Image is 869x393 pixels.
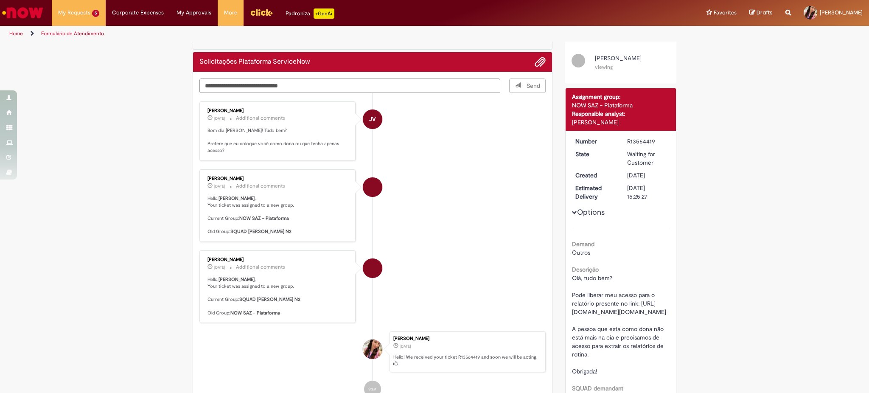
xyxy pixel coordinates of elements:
[214,265,225,270] time: 25/09/2025 08:33:57
[58,8,90,17] span: My Requests
[363,258,382,278] div: Caio Carvalho
[207,257,349,262] div: [PERSON_NAME]
[112,8,164,17] span: Corporate Expenses
[820,9,863,16] span: [PERSON_NAME]
[627,171,645,179] time: 24/09/2025 17:25:24
[239,296,300,303] b: SQUAD [PERSON_NAME] N2
[627,171,667,180] div: 24/09/2025 17:25:24
[363,340,382,359] div: Laura Gabriele Da Silva
[199,58,310,66] h2: Solicitações Plataforma ServiceNow Ticket history
[363,109,382,129] div: Joao Viana
[219,276,255,283] b: [PERSON_NAME]
[177,8,211,17] span: My Approvals
[749,9,773,17] a: Drafts
[572,385,623,392] b: SQUAD demandant
[627,184,667,201] div: [DATE] 15:25:27
[224,8,237,17] span: More
[314,8,334,19] p: +GenAi
[572,274,666,375] span: Olá, tudo bem? Pode liberar meu acesso para o relatório presente no link: [URL][DOMAIN_NAME][DOMA...
[207,108,349,113] div: [PERSON_NAME]
[572,101,670,109] div: NOW SAZ - Plataforma
[569,171,621,180] dt: Created
[236,264,285,271] small: Additional comments
[214,265,225,270] span: [DATE]
[214,116,225,121] span: [DATE]
[230,228,292,235] b: SQUAD [PERSON_NAME] N2
[9,30,23,37] a: Home
[535,56,546,67] button: Add attachments
[250,6,273,19] img: click_logo_yellow_360x200.png
[393,354,541,367] p: Hello! We received your ticket R13564419 and soon we will be acting.
[369,109,376,129] span: JV
[572,249,590,256] span: Outros
[595,64,613,70] small: viewing
[627,171,645,179] span: [DATE]
[92,10,99,17] span: 5
[214,184,225,189] span: [DATE]
[572,266,599,273] b: Descrição
[627,150,667,167] div: Waiting for Customer
[1,4,45,21] img: ServiceNow
[757,8,773,17] span: Drafts
[569,150,621,158] dt: State
[572,118,670,126] div: [PERSON_NAME]
[627,137,667,146] div: R13564419
[572,109,670,118] div: Responsible analyst:
[199,79,500,93] textarea: Type your message here...
[207,195,349,235] p: Hello, , Your ticket was assigned to a new group. Current Group: Old Group:
[572,240,594,248] b: Demand
[236,115,285,122] small: Additional comments
[400,344,411,349] time: 24/09/2025 17:25:24
[199,331,546,372] li: Laura Gabriele Da Silva
[41,30,104,37] a: Formulário de Atendimento
[363,177,382,197] div: Caio Carvalho
[236,182,285,190] small: Additional comments
[207,127,349,154] p: Bom dia [PERSON_NAME]! Tudo bem? Prefere que eu coloque você como dona ou que tenha apenas acesso?
[572,93,670,101] div: Assignment group:
[393,336,541,341] div: [PERSON_NAME]
[207,276,349,316] p: Hello, , Your ticket was assigned to a new group. Current Group: Old Group:
[214,184,225,189] time: 25/09/2025 08:34:11
[400,344,411,349] span: [DATE]
[214,116,225,121] time: 25/09/2025 10:31:49
[219,195,255,202] b: [PERSON_NAME]
[207,176,349,181] div: [PERSON_NAME]
[714,8,737,17] span: Favorites
[595,54,642,62] span: [PERSON_NAME]
[239,215,289,222] b: NOW SAZ - Plataforma
[286,8,334,19] div: Padroniza
[6,26,573,42] ul: Page breadcrumbs
[569,184,621,201] dt: Estimated Delivery
[569,137,621,146] dt: Number
[230,310,280,316] b: NOW SAZ - Plataforma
